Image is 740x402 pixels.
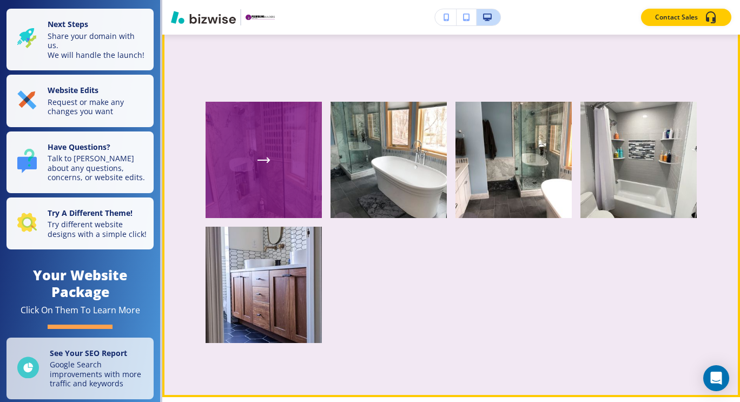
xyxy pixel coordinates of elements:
[50,348,127,358] strong: See Your SEO Report
[48,85,98,95] strong: Website Edits
[48,154,147,182] p: Talk to [PERSON_NAME] about any questions, concerns, or website edits.
[6,267,154,300] h4: Your Website Package
[6,131,154,193] button: Have Questions?Talk to [PERSON_NAME] about any questions, concerns, or website edits.
[48,208,133,218] strong: Try A Different Theme!
[655,12,698,22] p: Contact Sales
[6,197,154,250] button: Try A Different Theme!Try different website designs with a simple click!
[703,365,729,391] div: Open Intercom Messenger
[6,338,154,399] a: See Your SEO ReportGoogle Search improvements with more traffic and keywords
[171,11,236,24] img: Bizwise Logo
[48,220,147,239] p: Try different website designs with a simple click!
[21,305,140,316] div: Click On Them To Learn More
[48,142,110,152] strong: Have Questions?
[641,9,731,26] button: Contact Sales
[48,19,88,29] strong: Next Steps
[246,15,275,21] img: Your Logo
[6,75,154,127] button: Website EditsRequest or make any changes you want
[50,360,147,388] p: Google Search improvements with more traffic and keywords
[6,9,154,70] button: Next StepsShare your domain with us.We will handle the launch!
[48,31,147,60] p: Share your domain with us. We will handle the launch!
[48,97,147,116] p: Request or make any changes you want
